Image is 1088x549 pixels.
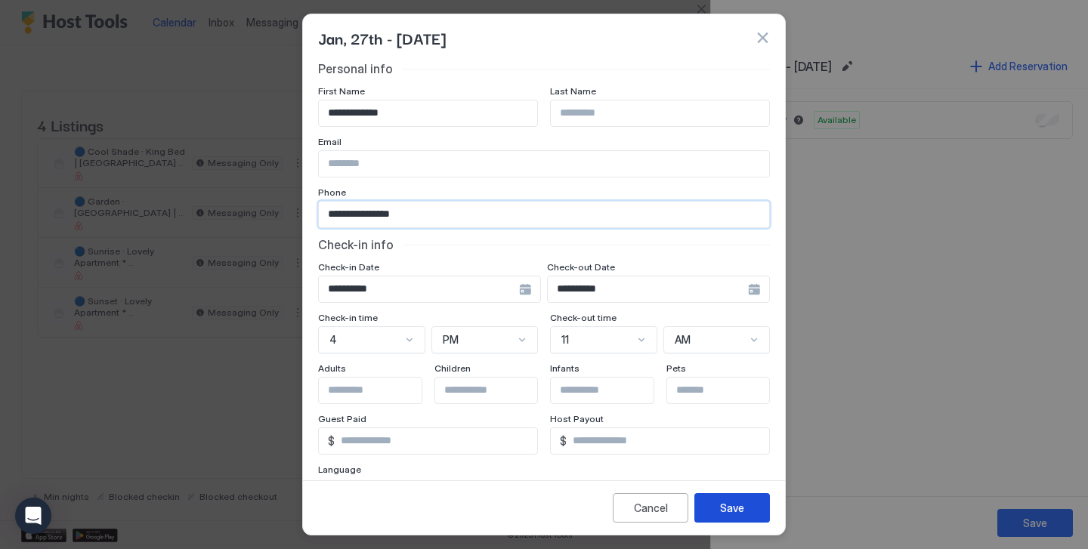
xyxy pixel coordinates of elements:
[551,378,675,403] input: Input Field
[335,428,537,454] input: Input Field
[318,312,378,323] span: Check-in time
[319,276,519,302] input: Input Field
[318,237,394,252] span: Check-in info
[551,100,769,126] input: Input Field
[561,333,569,347] span: 11
[318,413,366,424] span: Guest Paid
[675,333,691,347] span: AM
[435,378,559,403] input: Input Field
[613,493,688,523] button: Cancel
[329,333,337,347] span: 4
[434,362,471,374] span: Children
[547,261,615,273] span: Check-out Date
[560,434,567,448] span: $
[666,362,686,374] span: Pets
[567,428,769,454] input: Input Field
[318,61,393,76] span: Personal info
[318,136,342,147] span: Email
[319,202,769,227] input: Input Field
[667,378,791,403] input: Input Field
[318,26,446,49] span: Jan, 27th - [DATE]
[319,378,443,403] input: Input Field
[318,85,365,97] span: First Name
[550,413,604,424] span: Host Payout
[634,500,668,516] div: Cancel
[318,261,379,273] span: Check-in Date
[548,276,748,302] input: Input Field
[550,362,580,374] span: Infants
[319,151,769,177] input: Input Field
[694,493,770,523] button: Save
[720,500,744,516] div: Save
[328,434,335,448] span: $
[550,312,617,323] span: Check-out time
[550,85,596,97] span: Last Name
[318,464,361,475] span: Language
[318,362,346,374] span: Adults
[443,333,459,347] span: PM
[319,100,537,126] input: Input Field
[15,498,51,534] div: Open Intercom Messenger
[318,187,346,198] span: Phone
